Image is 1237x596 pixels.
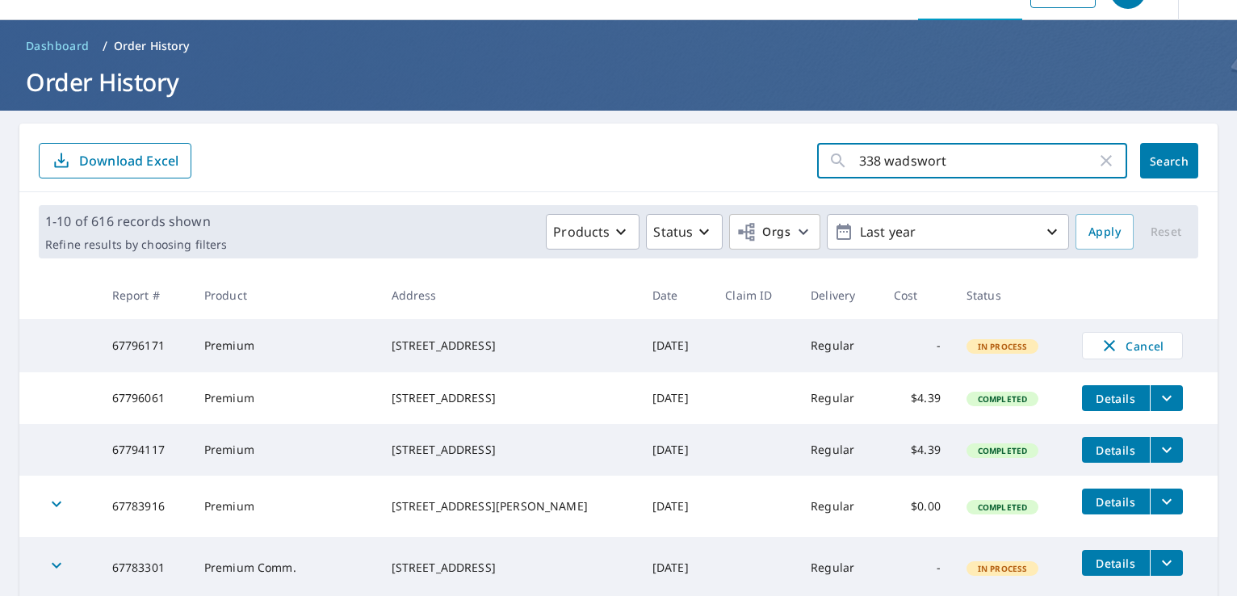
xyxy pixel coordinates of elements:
p: Download Excel [79,152,178,170]
button: detailsBtn-67783916 [1082,489,1150,514]
button: detailsBtn-67783301 [1082,550,1150,576]
td: $4.39 [881,424,954,476]
span: Dashboard [26,38,90,54]
button: Apply [1076,214,1134,250]
p: 1-10 of 616 records shown [45,212,227,231]
span: Completed [968,445,1037,456]
td: [DATE] [639,372,712,424]
button: Products [546,214,639,250]
td: Premium [191,319,379,372]
div: [STREET_ADDRESS] [392,338,627,354]
div: [STREET_ADDRESS][PERSON_NAME] [392,498,627,514]
td: Premium [191,476,379,537]
p: Refine results by choosing filters [45,237,227,252]
button: filesDropdownBtn-67796061 [1150,385,1183,411]
th: Address [379,271,639,319]
button: Last year [827,214,1069,250]
th: Status [954,271,1069,319]
button: Search [1140,143,1198,178]
span: Cancel [1099,336,1166,355]
th: Delivery [798,271,880,319]
td: 67794117 [99,424,191,476]
span: Orgs [736,222,790,242]
button: detailsBtn-67794117 [1082,437,1150,463]
span: Completed [968,502,1037,513]
td: Regular [798,372,880,424]
td: Premium [191,372,379,424]
span: Search [1153,153,1185,169]
span: Apply [1088,222,1121,242]
th: Claim ID [712,271,798,319]
p: Products [553,222,610,241]
td: $0.00 [881,476,954,537]
button: Status [646,214,723,250]
nav: breadcrumb [19,33,1218,59]
span: Details [1092,494,1140,510]
span: Details [1092,391,1140,406]
div: [STREET_ADDRESS] [392,390,627,406]
a: Dashboard [19,33,96,59]
td: Regular [798,319,880,372]
button: Download Excel [39,143,191,178]
td: 67796061 [99,372,191,424]
div: [STREET_ADDRESS] [392,442,627,458]
th: Report # [99,271,191,319]
span: In Process [968,341,1038,352]
div: [STREET_ADDRESS] [392,560,627,576]
p: Last year [853,218,1042,246]
td: Regular [798,476,880,537]
td: - [881,319,954,372]
span: Details [1092,556,1140,571]
span: Details [1092,443,1140,458]
td: Regular [798,424,880,476]
input: Address, Report #, Claim ID, etc. [859,138,1097,183]
button: filesDropdownBtn-67794117 [1150,437,1183,463]
th: Product [191,271,379,319]
td: 67783916 [99,476,191,537]
button: detailsBtn-67796061 [1082,385,1150,411]
button: filesDropdownBtn-67783916 [1150,489,1183,514]
th: Cost [881,271,954,319]
span: In Process [968,563,1038,574]
button: Cancel [1082,332,1183,359]
span: Completed [968,393,1037,405]
td: $4.39 [881,372,954,424]
p: Order History [114,38,190,54]
li: / [103,36,107,56]
td: [DATE] [639,424,712,476]
button: filesDropdownBtn-67783301 [1150,550,1183,576]
td: 67796171 [99,319,191,372]
button: Orgs [729,214,820,250]
td: Premium [191,424,379,476]
td: [DATE] [639,319,712,372]
p: Status [653,222,693,241]
td: [DATE] [639,476,712,537]
th: Date [639,271,712,319]
h1: Order History [19,65,1218,99]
